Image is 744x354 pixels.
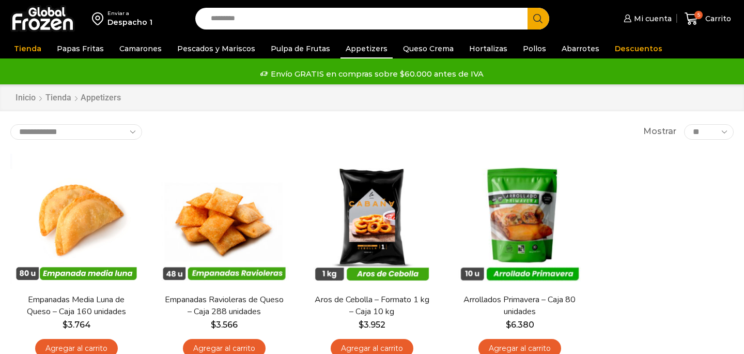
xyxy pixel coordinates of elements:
[63,320,68,330] span: $
[506,320,534,330] bdi: 6.380
[460,294,579,318] a: Arrollados Primavera – Caja 80 unidades
[211,320,238,330] bdi: 3.566
[266,39,335,58] a: Pulpa de Frutas
[17,294,136,318] a: Empanadas Media Luna de Queso – Caja 160 unidades
[9,39,47,58] a: Tienda
[45,92,72,104] a: Tienda
[631,13,672,24] span: Mi cuenta
[211,320,216,330] span: $
[464,39,513,58] a: Hortalizas
[107,17,152,27] div: Despacho 1
[92,10,107,27] img: address-field-icon.svg
[703,13,731,24] span: Carrito
[694,11,703,19] span: 5
[15,92,121,104] nav: Breadcrumb
[528,8,549,30] button: Search button
[610,39,668,58] a: Descuentos
[621,8,672,29] a: Mi cuenta
[518,39,551,58] a: Pollos
[506,320,511,330] span: $
[10,124,142,140] select: Pedido de la tienda
[165,294,284,318] a: Empanadas Ravioleras de Queso – Caja 288 unidades
[398,39,459,58] a: Queso Crema
[359,320,385,330] bdi: 3.952
[556,39,605,58] a: Abarrotes
[107,10,152,17] div: Enviar a
[313,294,431,318] a: Aros de Cebolla – Formato 1 kg – Caja 10 kg
[359,320,364,330] span: $
[15,92,36,104] a: Inicio
[682,7,734,31] a: 5 Carrito
[81,93,121,102] h1: Appetizers
[643,126,676,138] span: Mostrar
[340,39,393,58] a: Appetizers
[63,320,91,330] bdi: 3.764
[114,39,167,58] a: Camarones
[172,39,260,58] a: Pescados y Mariscos
[52,39,109,58] a: Papas Fritas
